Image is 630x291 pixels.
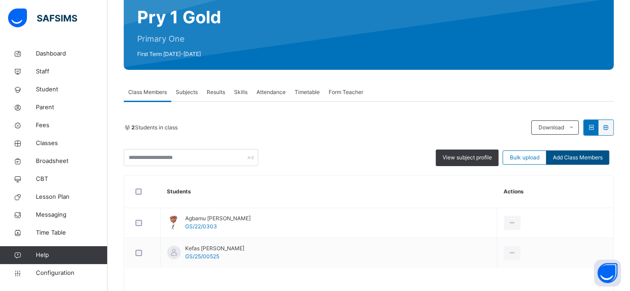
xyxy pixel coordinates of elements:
span: View subject profile [443,154,492,162]
span: Students in class [131,124,178,132]
span: Help [36,251,107,260]
th: Actions [497,175,613,208]
span: Dashboard [36,49,108,58]
span: CBT [36,175,108,184]
span: Classes [36,139,108,148]
span: Timetable [295,88,320,96]
span: Skills [234,88,248,96]
span: Parent [36,103,108,112]
span: Messaging [36,210,108,219]
span: Time Table [36,228,108,237]
th: Students [161,175,497,208]
span: Add Class Members [553,154,603,162]
span: Form Teacher [329,88,363,96]
span: Class Members [128,88,167,96]
span: Student [36,85,108,94]
span: Subjects [176,88,198,96]
span: Broadsheet [36,157,108,166]
span: Configuration [36,269,107,278]
span: Agbamu [PERSON_NAME] [185,214,251,223]
span: GS/22/0303 [185,223,217,230]
b: 2 [131,124,135,131]
span: Fees [36,121,108,130]
span: GS/25/00525 [185,253,219,260]
span: Download [539,124,564,132]
span: Staff [36,67,108,76]
span: Results [207,88,225,96]
span: Bulk upload [510,154,539,162]
span: Lesson Plan [36,193,108,201]
span: Kefas [PERSON_NAME] [185,244,244,252]
button: Open asap [594,260,621,287]
span: Attendance [256,88,286,96]
img: safsims [8,9,77,27]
